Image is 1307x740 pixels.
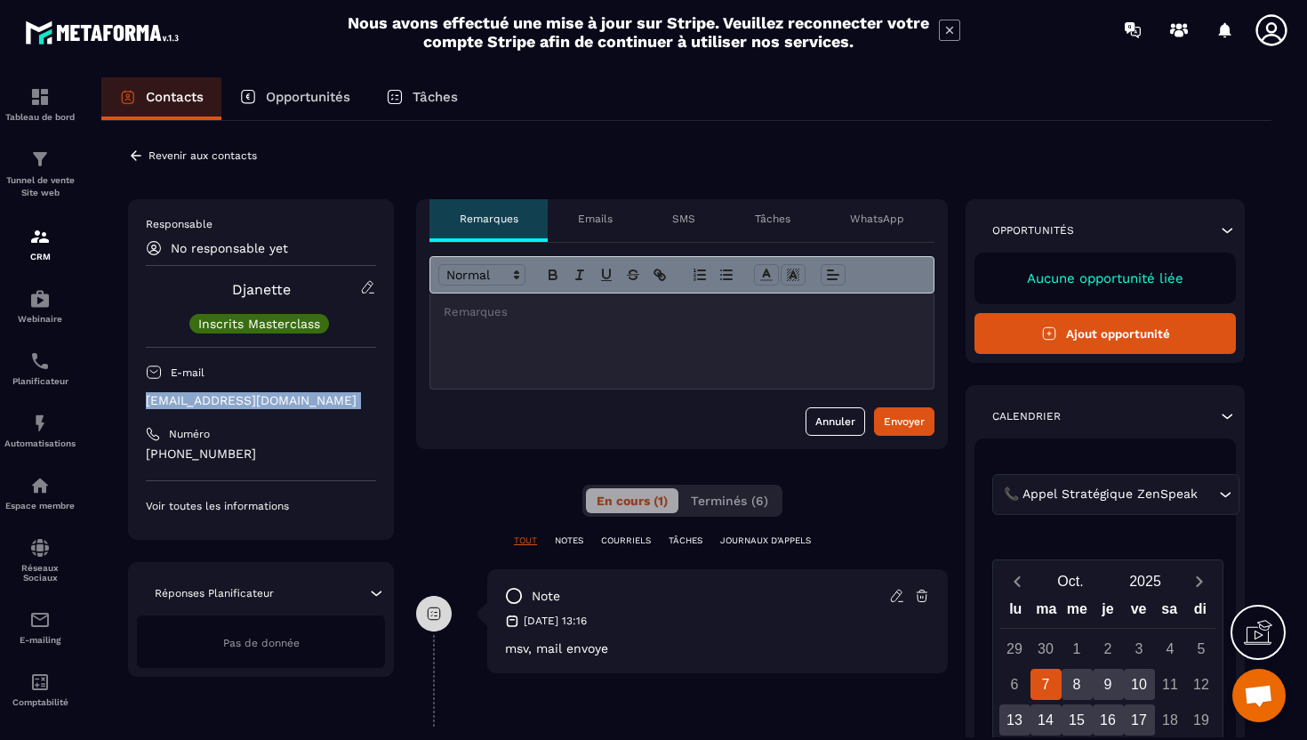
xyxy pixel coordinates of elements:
div: sa [1154,597,1185,628]
p: Remarques [460,212,518,226]
button: Terminés (6) [680,488,779,513]
div: 15 [1062,704,1093,736]
p: CRM [4,252,76,261]
a: automationsautomationsEspace membre [4,462,76,524]
p: Voir toutes les informations [146,499,376,513]
p: Tâches [413,89,458,105]
div: di [1184,597,1215,628]
p: Inscrits Masterclass [198,318,320,330]
button: Open years overlay [1108,566,1183,597]
div: 14 [1030,704,1062,736]
div: 7 [1030,669,1062,700]
div: 12 [1186,669,1217,700]
p: Opportunités [992,223,1074,237]
h2: Nous avons effectué une mise à jour sur Stripe. Veuillez reconnecter votre compte Stripe afin de ... [347,13,930,51]
p: Contacts [146,89,204,105]
p: TOUT [514,535,537,547]
img: automations [29,288,51,310]
p: NOTES [555,535,583,547]
a: emailemailE-mailing [4,596,76,658]
img: formation [29,86,51,108]
div: ma [1031,597,1062,628]
p: Tunnel de vente Site web [4,174,76,199]
p: note [532,588,560,605]
p: Opportunités [266,89,350,105]
p: [EMAIL_ADDRESS][DOMAIN_NAME] [146,392,376,409]
button: Annuler [806,407,865,436]
div: 29 [999,633,1030,664]
p: JOURNAUX D'APPELS [720,535,811,547]
img: automations [29,475,51,496]
input: Search for option [1201,485,1215,504]
a: Djanette [232,281,291,298]
p: WhatsApp [850,212,904,226]
p: Numéro [169,427,210,441]
div: 30 [1030,633,1062,664]
p: Aucune opportunité liée [992,270,1218,286]
div: 6 [999,669,1030,700]
div: 8 [1062,669,1093,700]
span: Terminés (6) [691,494,768,508]
p: Webinaire [4,314,76,324]
div: ve [1123,597,1154,628]
p: Réseaux Sociaux [4,563,76,583]
img: social-network [29,537,51,559]
div: 9 [1093,669,1124,700]
a: formationformationTableau de bord [4,73,76,135]
a: Contacts [101,77,221,120]
div: 1 [1062,633,1093,664]
img: formation [29,149,51,170]
p: TÂCHES [669,535,702,547]
img: formation [29,226,51,247]
p: Revenir aux contacts [148,149,257,162]
button: Next month [1183,569,1215,593]
button: Envoyer [874,407,934,436]
p: SMS [672,212,695,226]
a: automationsautomationsWebinaire [4,275,76,337]
p: Responsable [146,217,376,231]
div: 16 [1093,704,1124,736]
img: accountant [29,672,51,693]
p: No responsable yet [171,241,288,255]
div: lu [1000,597,1031,628]
img: email [29,609,51,631]
p: Comptabilité [4,697,76,707]
div: 17 [1124,704,1155,736]
div: Envoyer [884,413,925,430]
div: me [1062,597,1093,628]
div: Ouvrir le chat [1232,669,1286,722]
div: je [1093,597,1124,628]
p: COURRIELS [601,535,651,547]
div: 19 [1186,704,1217,736]
a: formationformationTunnel de vente Site web [4,135,76,213]
img: scheduler [29,350,51,372]
span: 📞 Appel Stratégique ZenSpeak [999,485,1201,504]
p: [DATE] 13:16 [524,614,587,628]
div: 3 [1124,633,1155,664]
p: Tableau de bord [4,112,76,122]
a: formationformationCRM [4,213,76,275]
div: 10 [1124,669,1155,700]
p: Réponses Planificateur [155,586,274,600]
a: accountantaccountantComptabilité [4,658,76,720]
button: Open months overlay [1033,566,1108,597]
div: 13 [999,704,1030,736]
a: Tâches [368,77,476,120]
p: Planificateur [4,376,76,386]
p: Automatisations [4,438,76,448]
p: Espace membre [4,501,76,511]
a: automationsautomationsAutomatisations [4,399,76,462]
img: logo [25,16,185,49]
div: 2 [1093,633,1124,664]
span: Pas de donnée [223,637,300,649]
div: 18 [1155,704,1186,736]
img: automations [29,413,51,434]
a: schedulerschedulerPlanificateur [4,337,76,399]
p: Tâches [755,212,790,226]
a: social-networksocial-networkRéseaux Sociaux [4,524,76,596]
span: En cours (1) [597,494,668,508]
button: Previous month [1000,569,1033,593]
p: [PHONE_NUMBER] [146,446,376,462]
button: En cours (1) [586,488,678,513]
div: 11 [1155,669,1186,700]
